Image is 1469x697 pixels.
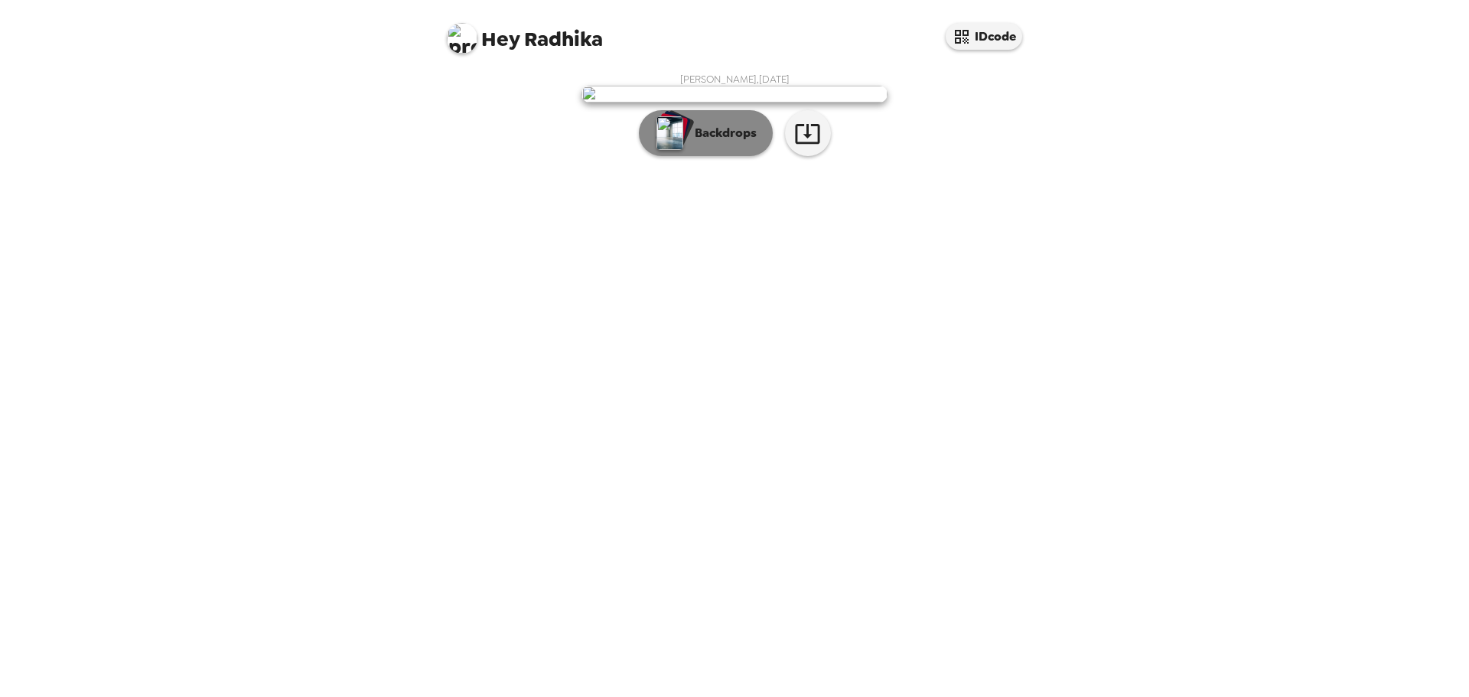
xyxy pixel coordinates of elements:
[581,86,888,103] img: user
[481,25,520,53] span: Hey
[687,124,757,142] p: Backdrops
[680,73,790,86] span: [PERSON_NAME] , [DATE]
[447,15,603,50] span: Radhika
[639,110,773,156] button: Backdrops
[447,23,477,54] img: profile pic
[946,23,1022,50] button: IDcode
